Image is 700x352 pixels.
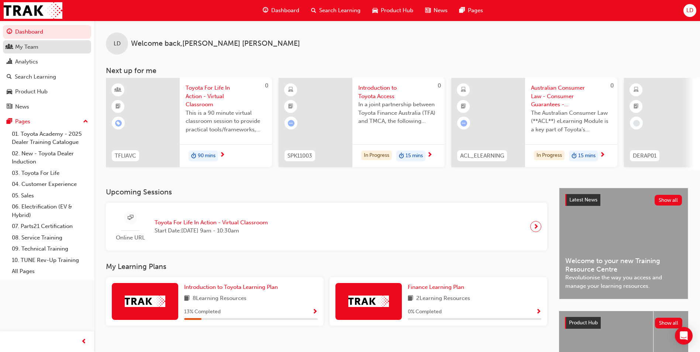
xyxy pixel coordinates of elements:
a: guage-iconDashboard [257,3,305,18]
span: 15 mins [578,152,596,160]
span: Australian Consumer Law - Consumer Guarantees - eLearning module [531,84,611,109]
span: Show Progress [312,309,318,315]
span: This is a 90 minute virtual classroom session to provide practical tools/frameworks, behaviours a... [186,109,266,134]
span: next-icon [220,152,225,159]
div: In Progress [534,151,565,161]
a: 03. Toyota For Life [9,168,91,179]
span: LD [686,6,693,15]
span: learningResourceType_ELEARNING-icon [634,85,639,95]
a: 04. Customer Experience [9,179,91,190]
span: duration-icon [399,151,404,161]
a: Finance Learning Plan [408,283,467,291]
span: learningRecordVerb_NONE-icon [633,120,640,127]
a: Product HubShow all [565,317,682,329]
span: 0 [438,82,441,89]
span: News [434,6,448,15]
span: booktick-icon [461,102,466,111]
span: booktick-icon [634,102,639,111]
a: car-iconProduct Hub [366,3,419,18]
a: Product Hub [3,85,91,99]
a: pages-iconPages [454,3,489,18]
span: learningRecordVerb_ATTEMPT-icon [288,120,294,127]
span: 2 Learning Resources [416,294,470,303]
span: booktick-icon [115,102,121,111]
a: Latest NewsShow allWelcome to your new Training Resource CentreRevolutionise the way you access a... [559,188,688,299]
span: 0 % Completed [408,308,442,316]
span: people-icon [7,44,12,51]
span: Online URL [112,234,149,242]
span: car-icon [372,6,378,15]
span: Welcome back , [PERSON_NAME] [PERSON_NAME] [131,39,300,48]
span: learningResourceType_ELEARNING-icon [288,85,293,95]
img: Trak [125,296,165,307]
a: News [3,100,91,114]
span: car-icon [7,89,12,95]
span: 15 mins [406,152,423,160]
a: 09. Technical Training [9,243,91,255]
a: search-iconSearch Learning [305,3,366,18]
span: Revolutionise the way you access and manage your learning resources. [565,273,682,290]
span: next-icon [427,152,432,159]
div: My Team [15,43,38,51]
span: book-icon [184,294,190,303]
span: Introduction to Toyota Learning Plan [184,284,278,290]
span: learningRecordVerb_ENROLL-icon [115,120,122,127]
span: DERAP01 [633,152,656,160]
a: 02. New - Toyota Dealer Induction [9,148,91,168]
span: book-icon [408,294,413,303]
a: 10. TUNE Rev-Up Training [9,255,91,266]
span: Pages [468,6,483,15]
a: Online URLToyota For Life In Action - Virtual ClassroomStart Date:[DATE] 9am - 10:30am [112,208,541,245]
a: 0ACL_ELEARNINGAustralian Consumer Law - Consumer Guarantees - eLearning moduleThe Australian Cons... [451,78,617,167]
span: 0 [265,82,268,89]
span: Start Date: [DATE] 9am - 10:30am [155,227,268,235]
span: TFLIAVC [115,152,136,160]
a: Latest NewsShow all [565,194,682,206]
span: duration-icon [572,151,577,161]
span: up-icon [83,117,88,127]
button: LD [683,4,696,17]
button: DashboardMy TeamAnalyticsSearch LearningProduct HubNews [3,24,91,115]
h3: Next up for me [94,66,700,75]
span: news-icon [7,104,12,110]
span: 0 [610,82,614,89]
span: 8 Learning Resources [193,294,246,303]
a: 01. Toyota Academy - 2025 Dealer Training Catalogue [9,128,91,148]
span: guage-icon [263,6,268,15]
a: My Team [3,40,91,54]
span: next-icon [533,221,539,232]
a: 07. Parts21 Certification [9,221,91,232]
a: 06. Electrification (EV & Hybrid) [9,201,91,221]
span: prev-icon [81,337,87,346]
span: Latest News [569,197,597,203]
span: 90 mins [198,152,215,160]
span: pages-icon [7,118,12,125]
button: Pages [3,115,91,128]
span: booktick-icon [288,102,293,111]
span: SPK11003 [287,152,312,160]
span: duration-icon [191,151,196,161]
a: Search Learning [3,70,91,84]
span: Show Progress [536,309,541,315]
button: Show Progress [312,307,318,317]
div: Product Hub [15,87,48,96]
span: news-icon [425,6,431,15]
button: Show all [655,195,682,206]
div: News [15,103,29,111]
h3: Upcoming Sessions [106,188,547,196]
span: Toyota For Life In Action - Virtual Classroom [155,218,268,227]
span: In a joint partnership between Toyota Finance Australia (TFA) and TMCA, the following module has ... [358,100,439,125]
a: Dashboard [3,25,91,39]
a: All Pages [9,266,91,277]
button: Show all [655,318,683,328]
span: Product Hub [381,6,413,15]
div: Search Learning [15,73,56,81]
a: 05. Sales [9,190,91,201]
span: Introduction to Toyota Access [358,84,439,100]
a: Introduction to Toyota Learning Plan [184,283,281,291]
span: learningResourceType_ELEARNING-icon [461,85,466,95]
span: next-icon [600,152,605,159]
span: Welcome to your new Training Resource Centre [565,257,682,273]
a: Trak [4,2,62,19]
img: Trak [348,296,389,307]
